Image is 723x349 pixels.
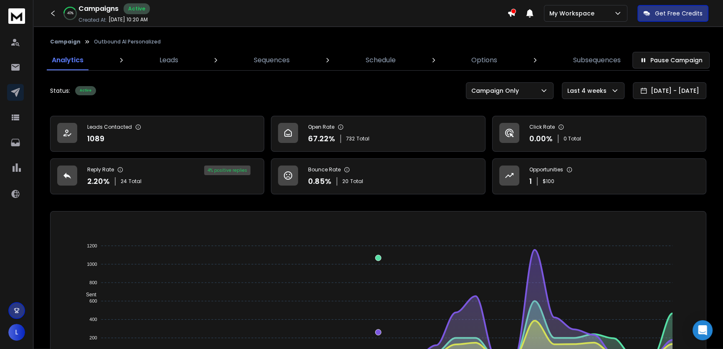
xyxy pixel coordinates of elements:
p: Leads [159,55,178,65]
button: Campaign [50,38,81,45]
span: 732 [346,135,355,142]
div: Open Intercom Messenger [693,320,713,340]
div: Active [75,86,96,95]
a: Leads [154,50,183,70]
p: 0 Total [564,135,581,142]
a: Bounce Rate0.85%20Total [271,158,485,194]
button: Pause Campaign [632,52,710,69]
span: 24 [121,178,127,185]
div: Active [124,3,150,14]
p: [DATE] 10:20 AM [109,16,148,23]
p: 0.00 % [529,133,553,145]
p: Campaign Only [471,87,522,95]
p: Opportunities [529,166,563,173]
p: Click Rate [529,124,555,130]
img: logo [8,8,25,24]
tspan: 800 [89,280,97,285]
p: Subsequences [573,55,621,65]
a: Reply Rate2.20%24Total4% positive replies [50,158,264,194]
a: Leads Contacted1089 [50,116,264,152]
p: Analytics [52,55,83,65]
tspan: 400 [89,317,97,322]
p: Created At: [78,17,107,23]
h1: Campaigns [78,4,119,14]
tspan: 1000 [87,262,97,267]
a: Subsequences [568,50,626,70]
p: 0.85 % [308,176,331,187]
a: Sequences [249,50,295,70]
p: Open Rate [308,124,334,130]
button: Get Free Credits [637,5,708,22]
p: 67.22 % [308,133,335,145]
a: Analytics [47,50,88,70]
p: 1 [529,176,532,187]
span: Total [356,135,369,142]
p: 2.20 % [87,176,110,187]
button: L [8,324,25,341]
tspan: 200 [89,335,97,340]
span: 20 [342,178,349,185]
tspan: 600 [89,298,97,303]
p: Options [471,55,497,65]
a: Schedule [361,50,401,70]
button: [DATE] - [DATE] [633,82,706,99]
p: Get Free Credits [655,9,703,18]
p: Last 4 weeks [567,87,610,95]
tspan: 1200 [87,243,97,248]
span: Total [350,178,363,185]
a: Opportunities1$100 [492,158,706,194]
span: Total [129,178,142,185]
p: Sequences [254,55,290,65]
p: $ 100 [543,178,554,185]
p: My Workspace [549,9,598,18]
p: Schedule [366,55,396,65]
p: 40 % [67,11,73,16]
p: Status: [50,87,70,95]
a: Click Rate0.00%0 Total [492,116,706,152]
a: Options [466,50,502,70]
a: Open Rate67.22%732Total [271,116,485,152]
div: 4 % positive replies [204,166,250,175]
p: Bounce Rate [308,166,341,173]
p: 1089 [87,133,104,145]
p: Leads Contacted [87,124,132,130]
p: Outbound AI Personalized [94,38,161,45]
p: Reply Rate [87,166,114,173]
span: Sent [80,292,96,298]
